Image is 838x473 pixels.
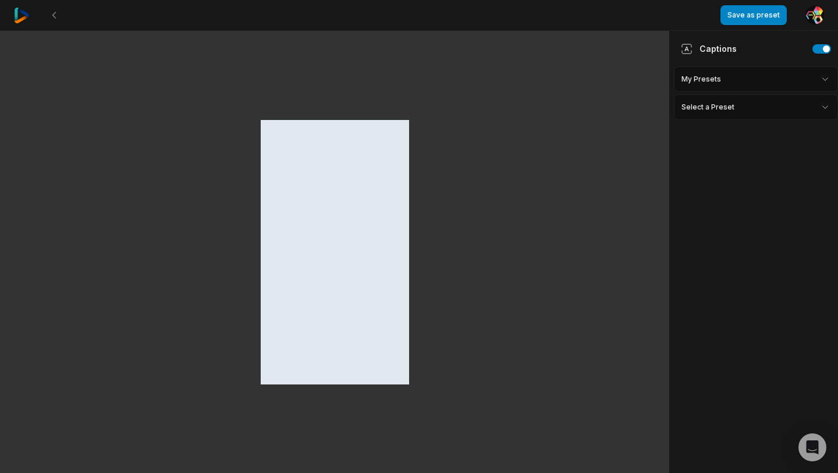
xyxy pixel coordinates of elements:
[674,94,838,120] div: Select a Preset
[14,8,30,23] img: reap
[674,66,838,92] div: My Presets
[720,5,787,25] button: Save as preset
[681,43,737,55] div: Captions
[798,433,826,461] div: Open Intercom Messenger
